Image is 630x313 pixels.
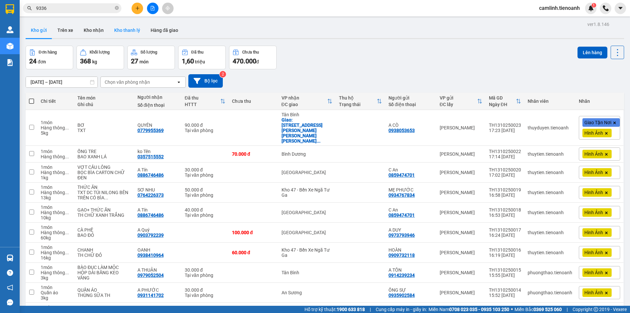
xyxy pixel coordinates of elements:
[132,3,143,14] button: plus
[77,149,131,154] div: ỐNG TRE
[90,50,110,55] div: Khối lượng
[229,46,277,69] button: Chưa thu470.000đ
[528,151,572,157] div: thuytien.tienoanh
[137,149,178,154] div: ko Tên
[588,5,594,11] img: icon-new-feature
[77,170,131,180] div: BỌC BÌA CARTON CHỮ ĐEN
[76,46,124,69] button: Khối lượng368kg
[77,212,131,218] div: TH CHỮ XANH TRẮNG
[489,247,521,253] div: TH1310250016
[150,6,155,11] span: file-add
[41,295,71,301] div: 3 kg
[137,273,164,278] div: 0979052504
[26,22,52,38] button: Kho gửi
[489,267,521,273] div: TH1310250015
[137,187,178,192] div: SƠ NHU
[77,190,131,200] div: TXT DC TÚI NILONG BÊN TRÊN CÓ BÌA GIẤY
[489,207,521,212] div: TH1310250018
[370,306,371,313] span: |
[514,306,562,313] span: Miền Bắc
[449,307,509,312] strong: 0708 023 035 - 0935 103 250
[489,287,521,293] div: TH1310250014
[41,230,71,235] div: Hàng thông thường
[388,102,433,107] div: Số điện thoại
[92,59,97,64] span: kg
[528,250,572,255] div: thuytien.tienoanh
[104,195,108,200] span: ...
[282,270,333,275] div: Tân Bình
[388,227,433,233] div: A DUY
[185,167,225,172] div: 30.000 đ
[115,6,119,10] span: close-circle
[232,151,275,157] div: 70.000 đ
[486,93,524,110] th: Toggle SortBy
[181,93,229,110] th: Toggle SortBy
[185,293,225,298] div: Tại văn phòng
[41,195,71,200] div: 13 kg
[41,285,71,290] div: 1 món
[137,293,164,298] div: 0931141702
[584,169,603,175] span: Hình Ảnh
[528,99,572,104] div: Nhân viên
[162,3,174,14] button: aim
[41,185,71,190] div: 1 món
[528,125,572,130] div: thuyduyen.tienoanh
[41,305,71,310] div: 1 món
[185,267,225,273] div: 30.000 đ
[26,46,73,69] button: Đơn hàng24đơn
[489,233,521,238] div: 16:24 [DATE]
[256,59,259,64] span: đ
[577,47,607,58] button: Lên hàng
[65,190,69,195] span: ...
[137,128,164,133] div: 0779955369
[489,128,521,133] div: 17:23 [DATE]
[7,255,13,261] img: warehouse-icon
[7,26,13,33] img: warehouse-icon
[282,187,333,198] div: Kho 47 - Bến Xe Ngã Tư Ga
[77,128,131,133] div: TXT
[593,3,595,8] span: 1
[282,290,333,295] div: An Sương
[29,57,36,65] span: 24
[185,273,225,278] div: Tại văn phòng
[388,95,433,101] div: Người gửi
[339,95,377,101] div: Thu hộ
[528,270,572,275] div: phuongthao.tienoanh
[242,50,259,55] div: Chưa thu
[41,250,71,255] div: Hàng thông thường
[528,190,572,195] div: thuytien.tienoanh
[584,210,603,215] span: Hình Ảnh
[440,102,477,107] div: ĐC lấy
[137,172,164,178] div: 0886746486
[489,149,521,154] div: TH1310250022
[185,287,225,293] div: 30.000 đ
[6,4,14,14] img: logo-vxr
[188,74,223,88] button: Bộ lọc
[41,245,71,250] div: 1 món
[489,273,521,278] div: 15:55 [DATE]
[41,154,71,159] div: Hàng thông thường
[376,306,427,313] span: Cung cấp máy in - giấy in:
[137,253,164,258] div: 0938410964
[440,270,482,275] div: [PERSON_NAME]
[388,233,415,238] div: 0973793946
[489,187,521,192] div: TH1310250019
[185,128,225,133] div: Tại văn phòng
[7,270,13,276] span: question-circle
[282,102,327,107] div: ĐC giao
[137,192,164,198] div: 0764226373
[489,212,521,218] div: 16:53 [DATE]
[388,123,433,128] div: A CÒ
[41,190,71,195] div: Hàng thông thường
[282,95,327,101] div: VP nhận
[178,46,226,69] button: Đã thu1,60 triệu
[165,6,170,11] span: aim
[7,284,13,291] span: notification
[115,5,119,11] span: close-circle
[339,102,377,107] div: Trạng thái
[137,287,178,293] div: A PHƯỚC
[584,130,603,136] span: Hình Ảnh
[127,46,175,69] button: Số lượng27món
[137,167,178,172] div: A Tín
[528,170,572,175] div: thuytien.tienoanh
